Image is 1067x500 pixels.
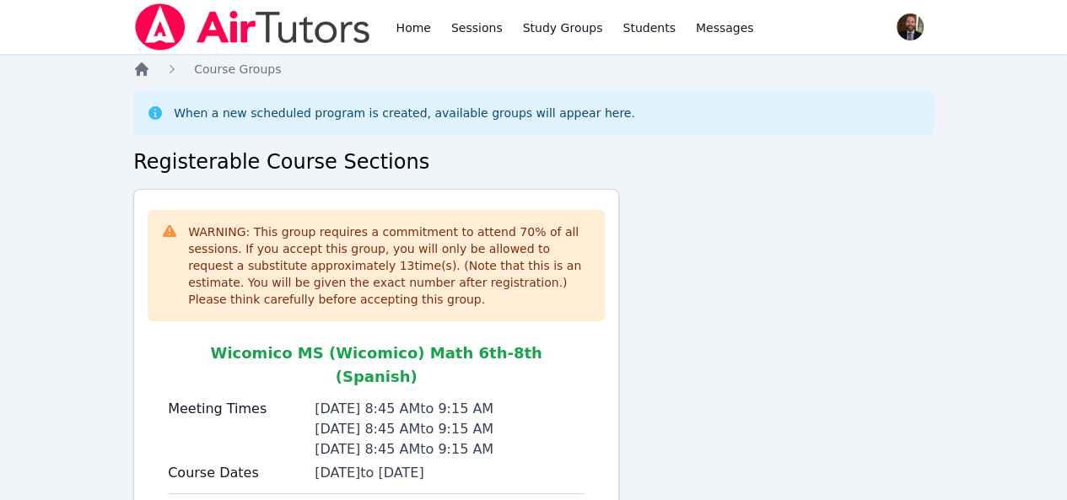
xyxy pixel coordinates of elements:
nav: Breadcrumb [133,61,934,78]
label: Course Dates [168,463,304,483]
div: [DATE] 8:45 AM to 9:15 AM [315,439,585,460]
span: Messages [696,19,754,36]
div: [DATE] 8:45 AM to 9:15 AM [315,399,585,419]
div: [DATE] to [DATE] [315,463,585,483]
div: When a new scheduled program is created, available groups will appear here. [174,105,635,121]
label: Meeting Times [168,399,304,419]
img: Air Tutors [133,3,372,51]
span: Course Groups [194,62,281,76]
a: Course Groups [194,61,281,78]
div: WARNING: This group requires a commitment to attend 70 % of all sessions. If you accept this grou... [188,223,591,308]
span: Wicomico MS (Wicomico) Math 6th-8th (Spanish) [210,344,542,385]
h2: Registerable Course Sections [133,148,934,175]
div: [DATE] 8:45 AM to 9:15 AM [315,419,585,439]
